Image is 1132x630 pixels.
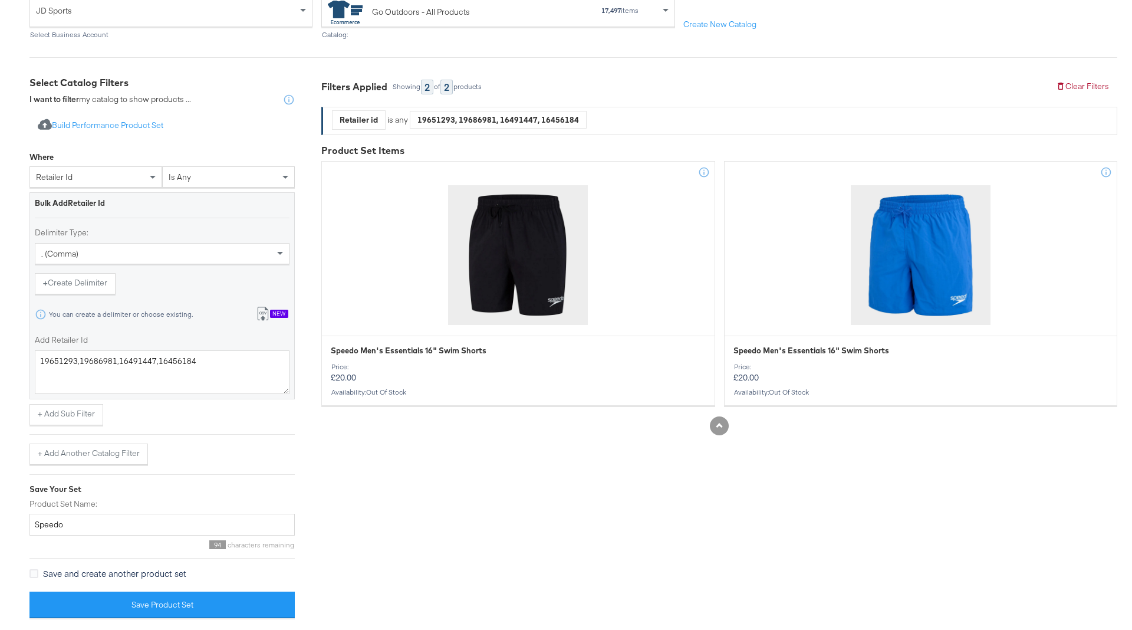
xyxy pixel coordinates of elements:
[331,363,706,371] div: Price:
[421,80,433,94] div: 2
[35,273,116,294] button: +Create Delimiter
[453,83,482,91] div: products
[331,388,706,396] div: Availability :
[29,592,295,618] button: Save Product Set
[386,114,410,126] div: is any
[29,76,295,90] div: Select Catalog Filters
[29,31,312,39] div: Select Business Account
[29,152,54,163] div: Where
[29,514,295,536] input: Give your set a descriptive name
[29,498,295,510] label: Product Set Name:
[29,94,191,106] div: my catalog to show products ...
[331,363,706,383] p: £20.00
[270,310,288,318] div: New
[410,111,586,129] div: 19651293, 19686981, 16491447, 16456184
[35,334,289,346] label: Add Retailer Id
[35,227,289,238] label: Delimiter Type:
[366,388,406,396] span: out of stock
[733,388,1108,396] div: Availability :
[733,363,1108,371] div: Price:
[331,345,486,356] span: Speedo Men's Essentials 16" Swim Shorts
[48,310,193,319] div: You can create a delimiter or choose existing.
[248,304,297,326] button: New
[41,248,78,259] span: , (comma)
[333,111,385,129] div: Retailer id
[601,6,621,15] strong: 17,497
[321,80,387,94] div: Filters Applied
[43,277,48,288] strong: +
[36,172,73,182] span: retailer id
[29,404,103,425] button: + Add Sub Filter
[35,350,289,394] textarea: 19651293,19686981,16491447,16456184
[541,6,639,15] div: items
[29,484,295,495] div: Save Your Set
[733,345,889,356] span: Speedo Men's Essentials 16" Swim Shorts
[733,363,1108,383] p: £20.00
[35,198,289,209] div: Bulk Add Retailer Id
[36,1,297,21] span: JD Sports
[1048,76,1117,97] button: Clear Filters
[29,115,172,137] button: Build Performance Product Set
[321,144,1117,157] div: Product Set Items
[392,83,421,91] div: Showing
[433,83,440,91] div: of
[440,80,453,94] div: 2
[209,540,226,549] span: 94
[769,388,809,396] span: out of stock
[675,14,765,35] button: Create New Catalog
[29,444,148,465] button: + Add Another Catalog Filter
[29,94,79,104] strong: I want to filter
[43,567,186,579] span: Save and create another product set
[169,172,191,182] span: is any
[29,540,295,549] div: characters remaining
[321,31,675,39] div: Catalog:
[372,6,470,18] div: Go Outdoors - All Products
